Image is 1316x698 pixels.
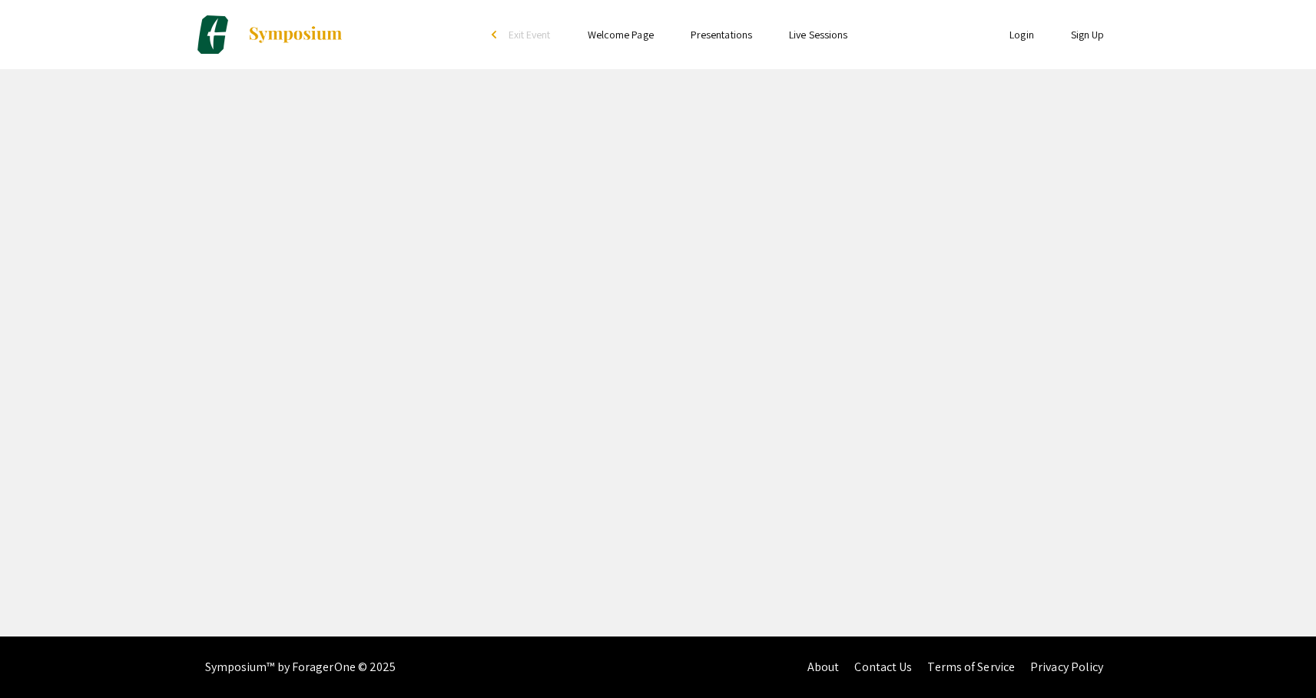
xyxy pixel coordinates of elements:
a: Contact Us [854,659,912,675]
span: Exit Event [509,28,551,42]
a: Live Sessions [789,28,847,42]
a: Presentations [691,28,752,42]
div: Symposium™ by ForagerOne © 2025 [205,637,396,698]
div: arrow_back_ios [492,30,501,39]
a: Charlotte Biomedical Sciences Symposium 2025 [194,15,343,54]
a: Privacy Policy [1030,659,1103,675]
a: Terms of Service [927,659,1015,675]
img: Charlotte Biomedical Sciences Symposium 2025 [194,15,232,54]
a: Welcome Page [588,28,654,42]
a: Sign Up [1071,28,1105,42]
img: Symposium by ForagerOne [247,25,343,44]
a: About [807,659,840,675]
a: Login [1009,28,1034,42]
